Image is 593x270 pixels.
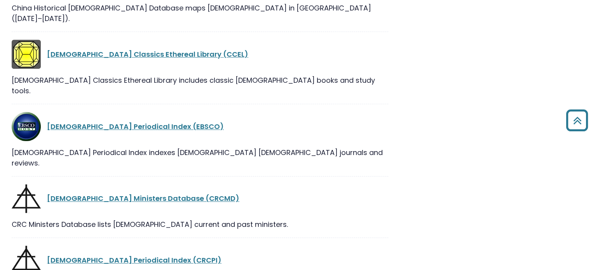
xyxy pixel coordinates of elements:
div: [DEMOGRAPHIC_DATA] Periodical Index indexes [DEMOGRAPHIC_DATA] [DEMOGRAPHIC_DATA] journals and re... [12,147,388,168]
div: [DEMOGRAPHIC_DATA] Classics Ethereal Library includes classic [DEMOGRAPHIC_DATA] books and study ... [12,75,388,96]
div: CRC Ministers Database lists [DEMOGRAPHIC_DATA] current and past ministers. [12,219,388,230]
div: China Historical [DEMOGRAPHIC_DATA] Database maps [DEMOGRAPHIC_DATA] in [GEOGRAPHIC_DATA] ([DATE]... [12,3,388,24]
a: [DEMOGRAPHIC_DATA] Classics Ethereal Library (CCEL) [47,49,248,59]
a: [DEMOGRAPHIC_DATA] Ministers Database (CRCMD) [47,193,239,203]
a: [DEMOGRAPHIC_DATA] Periodical Index (CRCPI) [47,255,222,265]
a: [DEMOGRAPHIC_DATA] Periodical Index (EBSCO) [47,122,224,131]
a: Back to Top [563,113,591,127]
